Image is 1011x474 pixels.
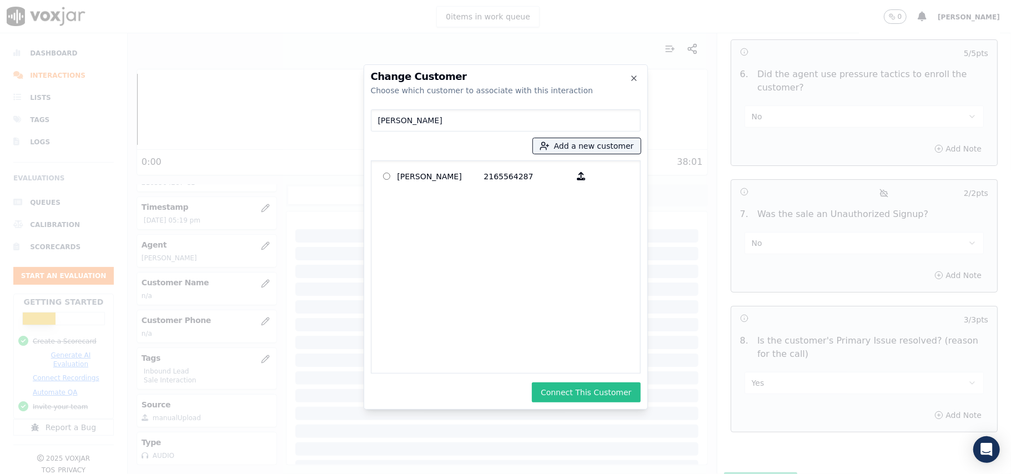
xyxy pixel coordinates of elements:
[371,109,641,132] input: Search Customers
[383,173,390,180] input: [PERSON_NAME] 2165564287
[398,168,484,185] p: [PERSON_NAME]
[571,168,592,185] button: [PERSON_NAME] 2165564287
[973,436,1000,463] div: Open Intercom Messenger
[371,72,641,82] h2: Change Customer
[533,138,641,154] button: Add a new customer
[532,382,640,402] button: Connect This Customer
[484,168,571,185] p: 2165564287
[371,85,641,96] div: Choose which customer to associate with this interaction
